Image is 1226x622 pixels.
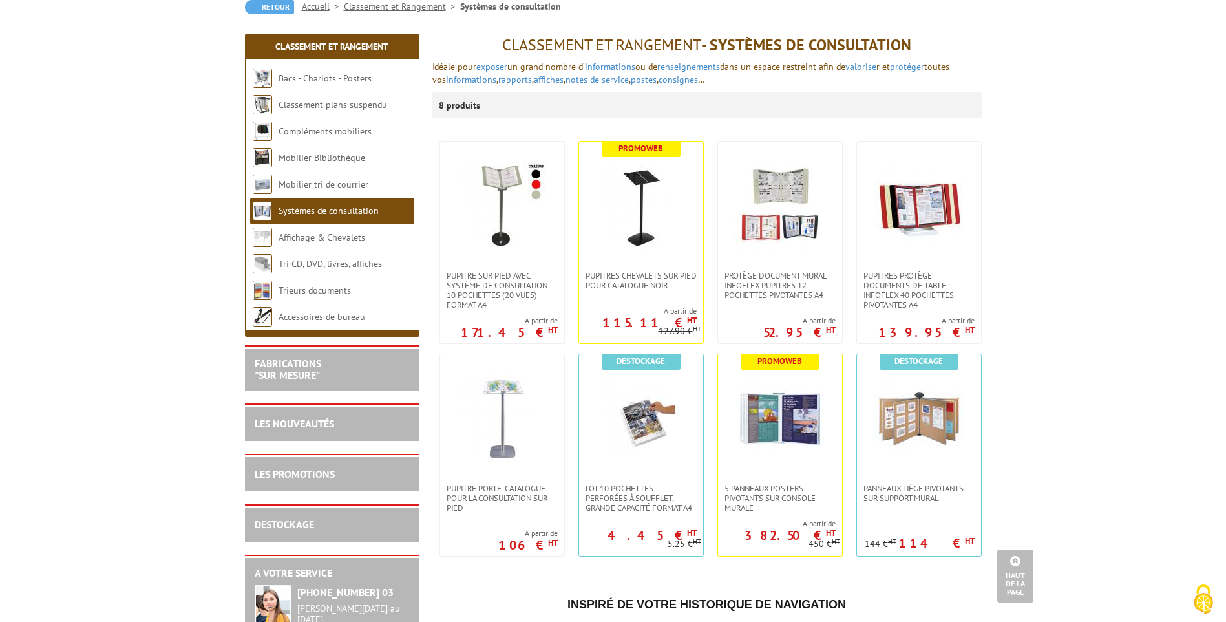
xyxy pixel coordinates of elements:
a: Mobilier tri de courrier [279,178,368,190]
span: 5 panneaux posters pivotants sur console murale [724,484,836,513]
a: affiches [534,74,564,85]
a: PUPITRES CHEVALETS SUR PIED POUR CATALOGUE NOIR [579,271,703,290]
p: 382.50 € [745,531,836,539]
a: consignes [659,74,698,85]
a: Tri CD, DVD, livres, affiches [279,258,382,270]
span: Lot 10 Pochettes perforées à soufflet, grande capacité format A4 [586,484,697,513]
a: FABRICATIONS"Sur Mesure" [255,357,321,381]
b: Promoweb [618,143,663,154]
sup: HT [826,528,836,539]
span: Pupitres protège documents de table Infoflex 40 pochettes pivotantes A4 [863,271,975,310]
sup: HT [693,324,701,333]
span: Panneaux liège pivotants sur support mural [863,484,975,503]
a: Classement plans suspendu [279,99,387,111]
img: Mobilier tri de courrier [253,175,272,194]
p: 114 € [898,539,975,547]
span: A partir de [878,316,975,326]
img: Panneaux liège pivotants sur support mural [874,374,964,464]
p: 171.45 € [461,328,558,336]
h2: A votre service [255,568,410,579]
a: protéger [890,61,924,72]
p: 144 € [865,539,896,549]
a: valorise [845,61,876,72]
b: Destockage [894,356,943,367]
a: Haut de la page [997,550,1033,603]
img: Protège document mural Infoflex pupitres 12 pochettes pivotantes A4 [735,161,825,252]
a: exposer [476,61,507,72]
sup: HT [832,537,840,546]
a: Pupitre sur pied avec système de consultation 10 pochettes (20 vues) format A4 [440,271,564,310]
img: Classement plans suspendu [253,95,272,114]
a: Bacs - Chariots - Posters [279,72,372,84]
b: Promoweb [757,356,802,367]
img: Tri CD, DVD, livres, affiches [253,254,272,273]
p: 5.25 € [668,539,701,549]
span: Inspiré de votre historique de navigation [567,598,846,611]
a: renseignements [657,61,720,72]
img: Affichage & Chevalets [253,228,272,247]
img: Pupitres protège documents de table Infoflex 40 pochettes pivotantes A4 [874,161,964,252]
span: A partir de [461,316,558,326]
span: un grand nombre d’ ou de dans un espace restreint afin de r et toutes vos , , , , , … [432,61,949,85]
span: A partir de [579,306,697,316]
strong: [PHONE_NUMBER] 03 [297,586,394,599]
img: PUPITRES CHEVALETS SUR PIED POUR CATALOGUE NOIR [596,161,686,252]
a: Accessoires de bureau [279,311,365,323]
sup: HT [693,537,701,546]
a: Lot 10 Pochettes perforées à soufflet, grande capacité format A4 [579,484,703,513]
a: Panneaux liège pivotants sur support mural [857,484,981,503]
a: postes [631,74,657,85]
p: 52.95 € [763,328,836,336]
sup: HT [826,325,836,336]
a: Protège document mural Infoflex pupitres 12 pochettes pivotantes A4 [718,271,842,300]
sup: HT [548,325,558,336]
img: Pupitre sur pied avec système de consultation 10 pochettes (20 vues) format A4 [457,161,547,252]
img: Compléments mobiliers [253,122,272,141]
img: Lot 10 Pochettes perforées à soufflet, grande capacité format A4 [596,374,686,464]
img: Accessoires de bureau [253,307,272,327]
a: notes de service [565,74,629,85]
p: 450 € [809,539,840,549]
span: PUPITRES CHEVALETS SUR PIED POUR CATALOGUE NOIR [586,271,697,290]
a: Pupitre porte-catalogue pour la consultation sur pied [440,484,564,513]
p: 115.11 € [602,319,697,327]
a: Accueil [302,1,344,12]
a: Classement et Rangement [275,41,388,52]
span: A partir de [718,519,836,529]
img: Cookies (fenêtre modale) [1187,583,1220,616]
a: informations [585,61,635,72]
b: Destockage [617,356,665,367]
a: Affichage & Chevalets [279,231,365,243]
a: 5 panneaux posters pivotants sur console murale [718,484,842,513]
button: Cookies (fenêtre modale) [1181,578,1226,622]
span: Classement et Rangement [502,35,701,55]
a: Trieurs documents [279,284,351,296]
span: A partir de [763,316,836,326]
sup: HT [888,537,896,546]
p: 4.45 € [608,531,697,539]
span: Idéale pour [432,61,476,72]
span: Pupitre porte-catalogue pour la consultation sur pied [447,484,558,513]
sup: HT [548,537,558,548]
sup: HT [687,528,697,539]
span: A partir de [498,528,558,539]
p: 139.95 € [878,328,975,336]
p: 106 € [498,541,558,549]
a: Systèmes de consultation [279,205,379,217]
a: informations [446,74,496,85]
a: LES PROMOTIONS [255,467,335,480]
img: Mobilier Bibliothèque [253,148,272,167]
a: Pupitres protège documents de table Infoflex 40 pochettes pivotantes A4 [857,271,981,310]
img: Bacs - Chariots - Posters [253,69,272,88]
sup: HT [965,325,975,336]
h1: - Systèmes de consultation [432,37,982,54]
span: Pupitre sur pied avec système de consultation 10 pochettes (20 vues) format A4 [447,271,558,310]
a: DESTOCKAGE [255,518,314,531]
img: 5 panneaux posters pivotants sur console murale [735,374,825,464]
img: Pupitre porte-catalogue pour la consultation sur pied [457,374,547,464]
a: Mobilier Bibliothèque [279,152,365,164]
p: 127.90 € [659,327,701,336]
a: LES NOUVEAUTÉS [255,417,334,430]
a: Compléments mobiliers [279,125,372,137]
a: rapports [498,74,532,85]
